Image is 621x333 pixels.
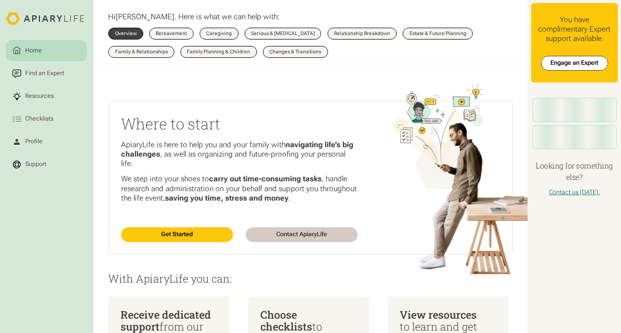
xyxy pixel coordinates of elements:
div: You have complimentary Expert support available. [537,15,612,44]
a: Profile [6,131,87,152]
a: Contact us [DATE]. [549,189,600,196]
a: Support [6,154,87,175]
a: Family & Relationships [108,46,174,58]
a: Engage an Expert [541,56,608,71]
div: Profile [24,137,44,146]
div: Family Planning & Children [187,49,250,54]
a: Contact ApiaryLife [246,227,358,242]
a: Serious & [MEDICAL_DATA] [245,28,322,40]
a: Resources [6,85,87,107]
a: Estate & Future Planning [403,28,473,40]
div: Resources [24,92,55,101]
div: Find an Expert [24,69,66,78]
strong: navigating life’s big challenges [121,140,353,159]
a: Relationship Breakdown [328,28,397,40]
a: Bereavement [149,28,194,40]
div: Home [24,46,43,55]
a: Get Started [121,227,233,242]
a: Find an Expert [6,63,87,84]
div: Bereavement [156,31,187,36]
p: With ApiaryLife you can: [108,273,512,285]
div: Caregiving [206,31,232,36]
h4: Looking for something else? [531,160,618,183]
span: View resources [400,307,477,322]
a: Checklists [6,108,87,129]
h2: Where to start [121,114,358,134]
div: Serious & [MEDICAL_DATA] [251,31,315,36]
p: We step into your shoes to , handle research and administration on your behalf and support you th... [121,174,358,203]
div: Checklists [24,115,55,124]
p: Hi . Here is what we can help with: [108,12,280,22]
div: Estate & Future Planning [410,31,466,36]
strong: carry out time-consuming tasks [209,174,322,183]
div: Support [24,160,48,169]
a: Overview [108,28,143,40]
div: Changes & Transitions [269,49,321,54]
span: [PERSON_NAME] [116,12,174,21]
a: Home [6,40,87,61]
a: Changes & Transitions [263,46,328,58]
a: Caregiving [200,28,239,40]
a: Family Planning & Children [180,46,257,58]
p: ApiaryLife is here to help you and your family with , as well as organizing and future-proofing y... [121,140,358,169]
div: Relationship Breakdown [334,31,390,36]
strong: saving you time, stress and money [165,194,289,203]
div: Family & Relationships [115,49,168,54]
